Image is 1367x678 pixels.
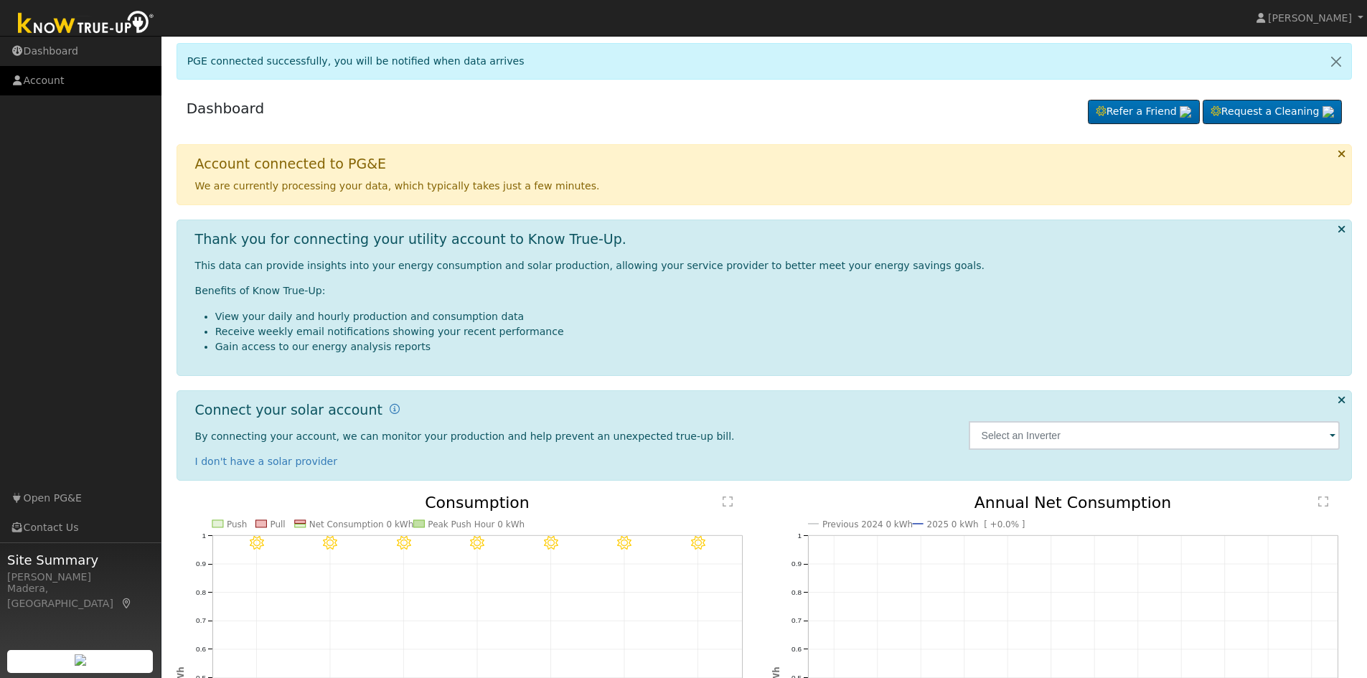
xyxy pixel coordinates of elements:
[969,421,1340,450] input: Select an Inverter
[7,550,154,570] span: Site Summary
[195,156,386,172] h1: Account connected to PG&E
[177,43,1353,80] div: PGE connected successfully, you will be notified when data arrives
[215,324,1340,339] li: Receive weekly email notifications showing your recent performance
[791,617,802,625] text: 0.7
[470,536,484,550] i: 8/13 - Clear
[617,536,631,550] i: 8/15 - Clear
[791,560,802,568] text: 0.9
[723,496,733,507] text: 
[1318,496,1328,507] text: 
[196,560,206,568] text: 0.9
[195,260,985,271] span: This data can provide insights into your energy consumption and solar production, allowing your s...
[1268,12,1352,24] span: [PERSON_NAME]
[544,536,558,550] i: 8/14 - Clear
[195,402,382,418] h1: Connect your solar account
[195,231,626,248] h1: Thank you for connecting your utility account to Know True-Up.
[195,283,1340,298] p: Benefits of Know True-Up:
[196,588,206,596] text: 0.8
[1203,100,1342,124] a: Request a Cleaning
[428,519,525,529] text: Peak Push Hour 0 kWh
[1321,44,1351,79] a: Close
[309,519,413,529] text: Net Consumption 0 kWh
[7,581,154,611] div: Madera, [GEOGRAPHIC_DATA]
[926,519,1025,529] text: 2025 0 kWh [ +0.0% ]
[202,532,206,540] text: 1
[791,588,802,596] text: 0.8
[974,494,1172,512] text: Annual Net Consumption
[215,339,1340,354] li: Gain access to our energy analysis reports
[215,309,1340,324] li: View your daily and hourly production and consumption data
[7,570,154,585] div: [PERSON_NAME]
[227,519,247,529] text: Push
[425,494,530,512] text: Consumption
[75,654,86,666] img: retrieve
[1088,100,1200,124] a: Refer a Friend
[822,519,913,529] text: Previous 2024 0 kWh
[791,645,802,653] text: 0.6
[195,456,338,467] a: I don't have a solar provider
[195,180,600,192] span: We are currently processing your data, which typically takes just a few minutes.
[196,617,206,625] text: 0.7
[691,536,705,550] i: 8/16 - Clear
[397,536,411,550] i: 8/12 - Clear
[797,532,802,540] text: 1
[195,430,735,442] span: By connecting your account, we can monitor your production and help prevent an unexpected true-up...
[270,519,285,529] text: Pull
[121,598,133,609] a: Map
[1323,106,1334,118] img: retrieve
[196,645,206,653] text: 0.6
[1180,106,1191,118] img: retrieve
[187,100,265,117] a: Dashboard
[323,536,337,550] i: 8/11 - Clear
[11,8,161,40] img: Know True-Up
[249,536,263,550] i: 8/10 - Clear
